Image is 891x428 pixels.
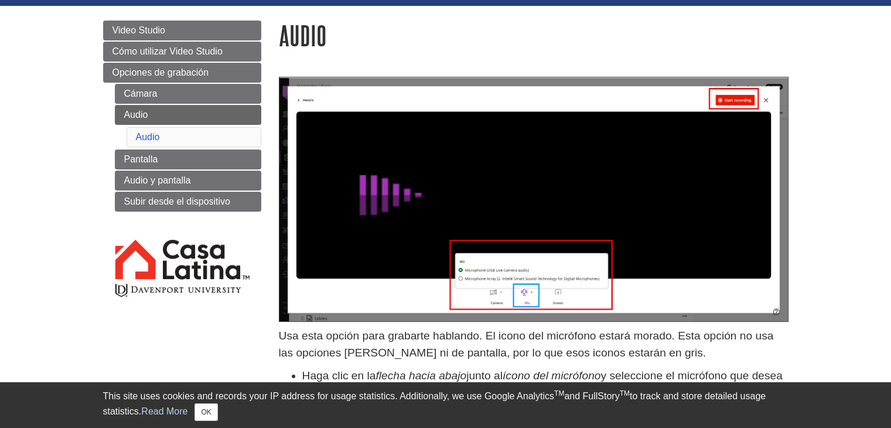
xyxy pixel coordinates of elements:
[103,389,788,421] div: This site uses cookies and records your IP address for usage statistics. Additionally, we use Goo...
[115,171,261,191] a: Audio y pantalla
[115,192,261,212] a: Subir desde el dispositivo
[112,67,209,77] span: Opciones de grabación
[503,369,600,382] em: ícono del micrófono
[115,150,261,169] a: Pantalla
[302,368,788,402] li: Haga clic en la junto al y seleccione el micrófono que desea usar.
[103,21,261,319] div: Guide Page Menu
[115,105,261,125] a: Audio
[141,406,187,416] a: Read More
[375,369,466,382] em: flecha hacia abajo
[103,21,261,40] a: Video Studio
[103,42,261,62] a: Cómo utilizar Video Studio
[279,328,788,362] p: Usa esta opción para grabarte hablando. El icono del micrófono estará morado. Esta opción no usa ...
[620,389,630,398] sup: TM
[112,25,165,35] span: Video Studio
[103,63,261,83] a: Opciones de grabación
[115,84,261,104] a: Cámara
[279,21,788,50] h1: Audio
[554,389,564,398] sup: TM
[136,132,160,142] a: Audio
[112,46,223,56] span: Cómo utilizar Video Studio
[194,403,217,421] button: Close
[279,77,788,322] img: audio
